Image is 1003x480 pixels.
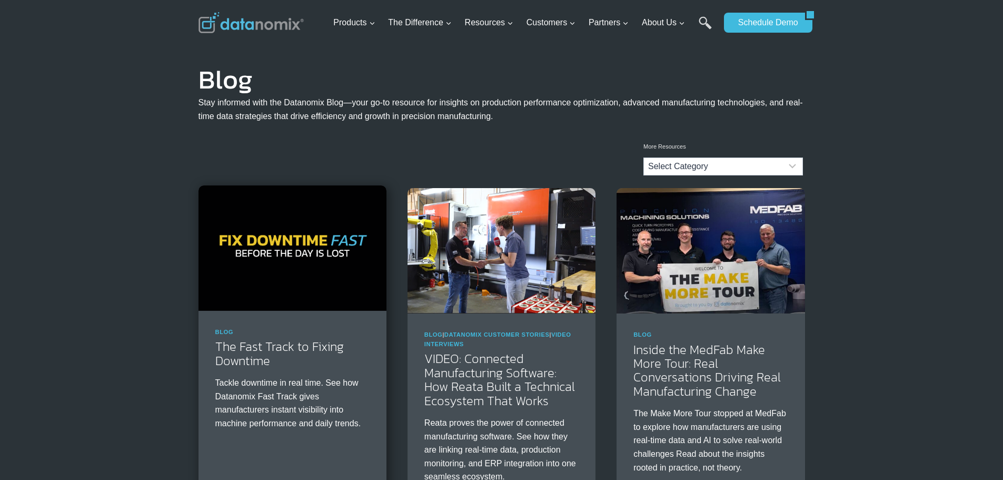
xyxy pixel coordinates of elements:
[633,340,781,400] a: Inside the MedFab Make More Tour: Real Conversations Driving Real Manufacturing Change
[643,142,803,152] p: More Resources
[465,16,513,30] span: Resources
[444,331,550,338] a: Datanomix Customer Stories
[633,331,652,338] a: Blog
[424,349,575,409] a: VIDEO: Connected Manufacturing Software: How Reata Built a Technical Ecosystem That Works
[329,6,719,40] nav: Primary Navigation
[215,329,234,335] a: Blog
[633,407,788,474] p: The Make More Tour stopped at MedFab to explore how manufacturers are using real-time data and AI...
[333,16,375,30] span: Products
[198,185,386,311] img: Tackle downtime in real time. See how Datanomix Fast Track gives manufacturers instant visibility...
[589,16,629,30] span: Partners
[424,331,571,347] span: | |
[527,16,575,30] span: Customers
[198,12,304,33] img: Datanomix
[215,337,344,369] a: The Fast Track to Fixing Downtime
[617,188,805,314] img: Make More Tour at Medfab - See how AI in Manufacturing is taking the spotlight
[724,13,805,33] a: Schedule Demo
[388,16,452,30] span: The Difference
[198,96,805,123] p: Stay informed with the Datanomix Blog—your go-to resource for insights on production performance ...
[424,331,571,347] a: Video Interviews
[699,16,712,40] a: Search
[198,72,805,87] h1: Blog
[424,331,443,338] a: Blog
[408,188,595,314] img: Reata’s Connected Manufacturing Software Ecosystem
[642,16,685,30] span: About Us
[215,376,370,430] p: Tackle downtime in real time. See how Datanomix Fast Track gives manufacturers instant visibility...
